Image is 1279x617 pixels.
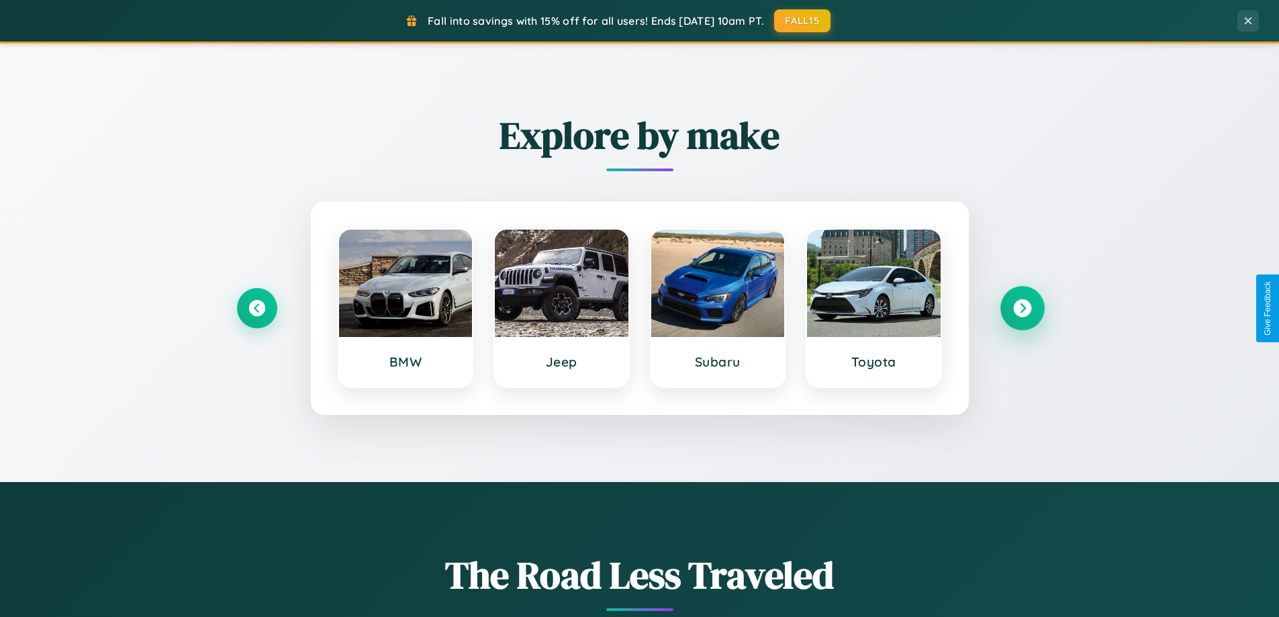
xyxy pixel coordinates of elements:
[1263,281,1272,336] div: Give Feedback
[508,354,615,370] h3: Jeep
[665,354,771,370] h3: Subaru
[774,9,831,32] button: FALL15
[352,354,459,370] h3: BMW
[237,109,1043,161] h2: Explore by make
[820,354,927,370] h3: Toyota
[428,14,764,28] span: Fall into savings with 15% off for all users! Ends [DATE] 10am PT.
[237,549,1043,601] h1: The Road Less Traveled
